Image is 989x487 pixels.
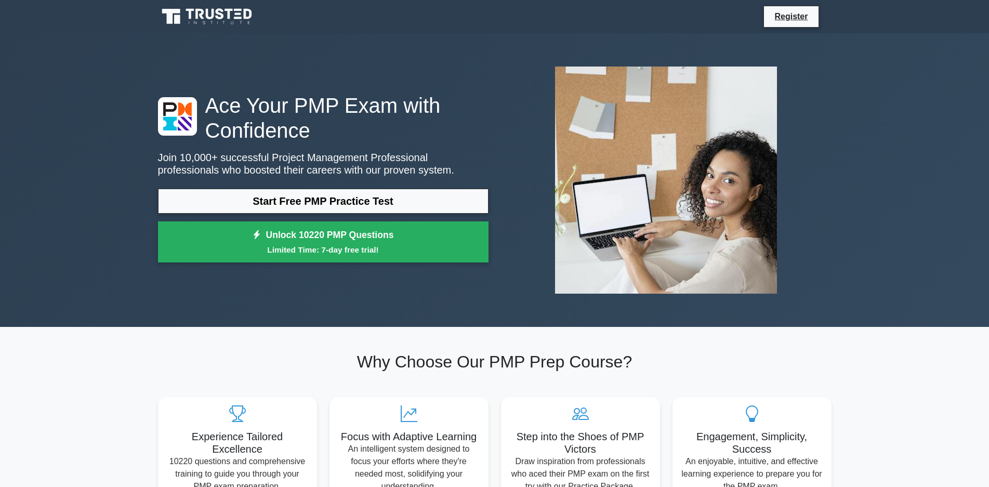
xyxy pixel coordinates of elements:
[158,221,489,263] a: Unlock 10220 PMP QuestionsLimited Time: 7-day free trial!
[158,151,489,176] p: Join 10,000+ successful Project Management Professional professionals who boosted their careers w...
[768,10,814,23] a: Register
[158,189,489,214] a: Start Free PMP Practice Test
[171,244,476,256] small: Limited Time: 7-day free trial!
[338,430,480,443] h5: Focus with Adaptive Learning
[158,352,832,372] h2: Why Choose Our PMP Prep Course?
[166,430,309,455] h5: Experience Tailored Excellence
[681,430,823,455] h5: Engagement, Simplicity, Success
[158,93,489,143] h1: Ace Your PMP Exam with Confidence
[509,430,652,455] h5: Step into the Shoes of PMP Victors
